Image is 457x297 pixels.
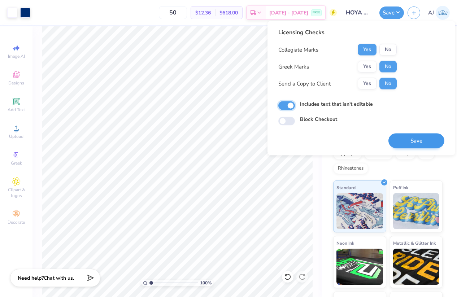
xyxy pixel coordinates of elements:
[358,44,377,56] button: Yes
[195,9,211,17] span: $12.36
[379,44,397,56] button: No
[219,9,238,17] span: $618.00
[9,134,23,139] span: Upload
[8,219,25,225] span: Decorate
[8,53,25,59] span: Image AI
[278,62,309,71] div: Greek Marks
[278,79,331,88] div: Send a Copy to Client
[393,249,440,285] img: Metallic & Glitter Ink
[313,10,320,15] span: FREE
[336,193,383,229] img: Standard
[18,275,44,281] strong: Need help?
[428,9,434,17] span: AJ
[200,280,212,286] span: 100 %
[393,239,436,247] span: Metallic & Glitter Ink
[336,249,383,285] img: Neon Ink
[44,275,74,281] span: Chat with us.
[300,100,373,108] label: Includes text that isn't editable
[278,45,318,54] div: Collegiate Marks
[436,6,450,20] img: Armiel John Calzada
[428,6,450,20] a: AJ
[393,184,408,191] span: Puff Ink
[379,61,397,73] button: No
[393,193,440,229] img: Puff Ink
[358,61,377,73] button: Yes
[358,78,377,89] button: Yes
[159,6,187,19] input: – –
[8,80,24,86] span: Designs
[11,160,22,166] span: Greek
[336,184,356,191] span: Standard
[278,28,397,37] div: Licensing Checks
[379,78,397,89] button: No
[4,187,29,198] span: Clipart & logos
[388,134,444,148] button: Save
[269,9,308,17] span: [DATE] - [DATE]
[8,107,25,113] span: Add Text
[333,163,368,174] div: Rhinestones
[300,115,337,123] label: Block Checkout
[379,6,404,19] button: Save
[340,5,376,20] input: Untitled Design
[336,239,354,247] span: Neon Ink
